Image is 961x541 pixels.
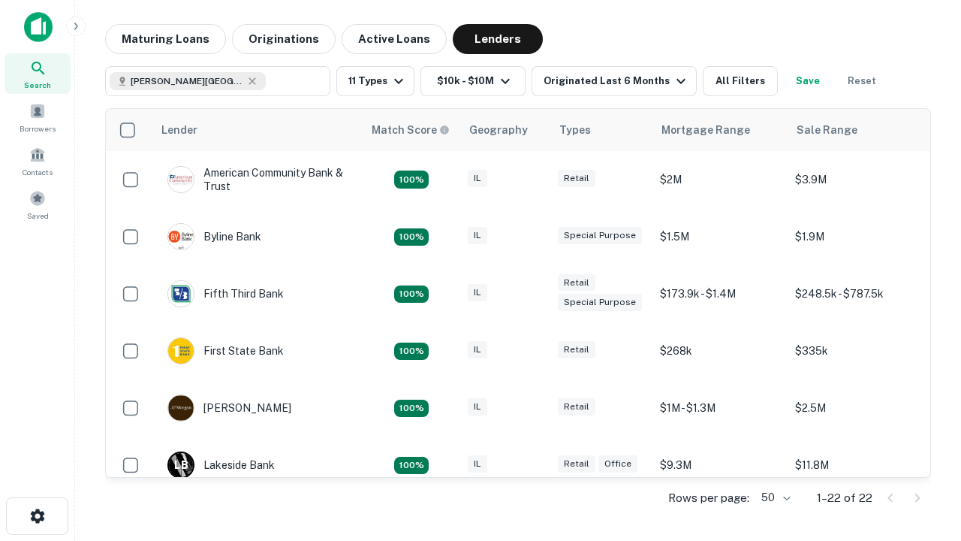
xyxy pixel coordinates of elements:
td: $268k [652,322,788,379]
div: Special Purpose [558,227,642,244]
div: Matching Properties: 2, hasApolloMatch: undefined [394,228,429,246]
button: Originated Last 6 Months [532,66,697,96]
th: Sale Range [788,109,923,151]
div: Byline Bank [167,223,261,250]
button: All Filters [703,66,778,96]
button: Save your search to get updates of matches that match your search criteria. [784,66,832,96]
span: [PERSON_NAME][GEOGRAPHIC_DATA], [GEOGRAPHIC_DATA] [131,74,243,88]
td: $173.9k - $1.4M [652,265,788,322]
div: Types [559,121,591,139]
div: Mortgage Range [661,121,750,139]
button: Reset [838,66,886,96]
div: Retail [558,398,595,416]
td: $3.9M [788,151,923,208]
div: IL [468,455,487,473]
button: 11 Types [336,66,414,96]
td: $11.8M [788,437,923,494]
div: 50 [755,487,793,509]
div: Matching Properties: 2, hasApolloMatch: undefined [394,400,429,418]
span: Contacts [23,166,53,178]
td: $248.5k - $787.5k [788,265,923,322]
a: Saved [5,184,71,225]
div: Retail [558,274,595,292]
th: Capitalize uses an advanced AI algorithm to match your search with the best lender. The match sco... [363,109,460,151]
button: Originations [232,24,336,54]
th: Lender [152,109,363,151]
td: $1.5M [652,208,788,265]
img: picture [168,167,194,192]
div: IL [468,170,487,187]
h6: Match Score [372,122,447,138]
div: IL [468,227,487,244]
div: Matching Properties: 3, hasApolloMatch: undefined [394,457,429,475]
div: Geography [469,121,528,139]
td: $1M - $1.3M [652,379,788,437]
div: IL [468,398,487,416]
button: Lenders [453,24,543,54]
button: $10k - $10M [420,66,526,96]
div: Matching Properties: 2, hasApolloMatch: undefined [394,286,429,304]
span: Search [24,79,51,91]
button: Active Loans [342,24,447,54]
div: IL [468,284,487,301]
div: Fifth Third Bank [167,280,284,307]
img: picture [168,395,194,421]
td: $2.5M [788,379,923,437]
td: $335k [788,322,923,379]
img: picture [168,281,194,307]
th: Types [550,109,652,151]
div: [PERSON_NAME] [167,394,291,422]
button: Maturing Loans [105,24,226,54]
div: Originated Last 6 Months [544,72,690,90]
td: $1.9M [788,208,923,265]
td: $2M [652,151,788,208]
div: American Community Bank & Trust [167,166,348,193]
span: Saved [27,210,49,222]
a: Search [5,53,71,94]
div: Retail [558,170,595,187]
th: Geography [460,109,550,151]
iframe: Chat Widget [886,421,961,493]
div: Retail [558,455,595,473]
img: picture [168,224,194,249]
div: Capitalize uses an advanced AI algorithm to match your search with the best lender. The match sco... [372,122,450,138]
div: First State Bank [167,337,284,364]
div: Retail [558,341,595,358]
div: Sale Range [797,121,857,139]
td: $9.3M [652,437,788,494]
div: Matching Properties: 2, hasApolloMatch: undefined [394,171,429,189]
p: Rows per page: [668,489,749,507]
div: Matching Properties: 2, hasApolloMatch: undefined [394,343,429,361]
div: Lender [161,121,197,139]
img: picture [168,338,194,364]
a: Borrowers [5,97,71,138]
a: Contacts [5,141,71,181]
th: Mortgage Range [652,109,788,151]
div: Lakeside Bank [167,452,275,479]
p: 1–22 of 22 [817,489,872,507]
span: Borrowers [20,122,56,134]
p: L B [174,458,188,473]
img: capitalize-icon.png [24,12,53,42]
div: Office [598,455,637,473]
div: Special Purpose [558,294,642,311]
div: IL [468,341,487,358]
